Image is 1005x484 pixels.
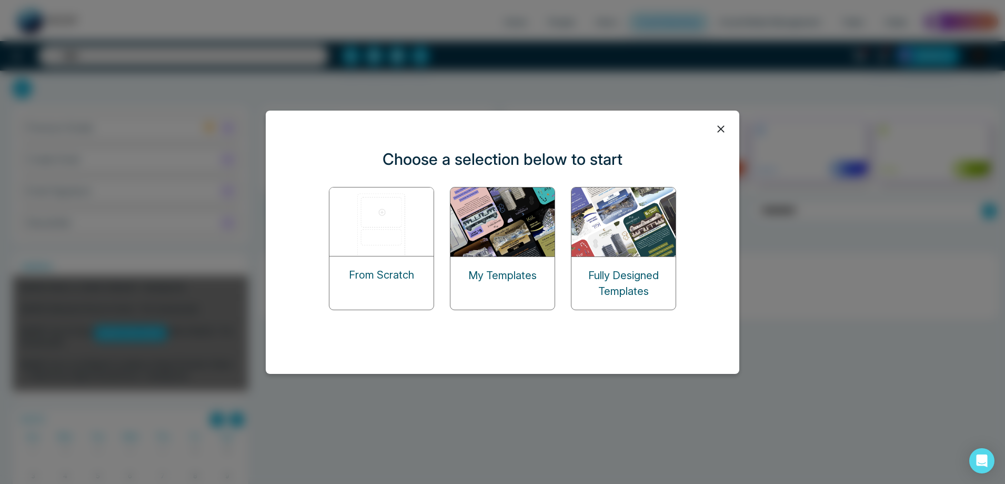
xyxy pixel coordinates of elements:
[383,147,622,171] p: Choose a selection below to start
[571,187,677,256] img: designed-templates.png
[329,187,435,256] img: start-from-scratch.png
[450,187,556,256] img: my-templates.png
[969,448,994,473] div: Open Intercom Messenger
[468,268,537,283] p: My Templates
[571,268,676,299] p: Fully Designed Templates
[349,267,414,283] p: From Scratch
